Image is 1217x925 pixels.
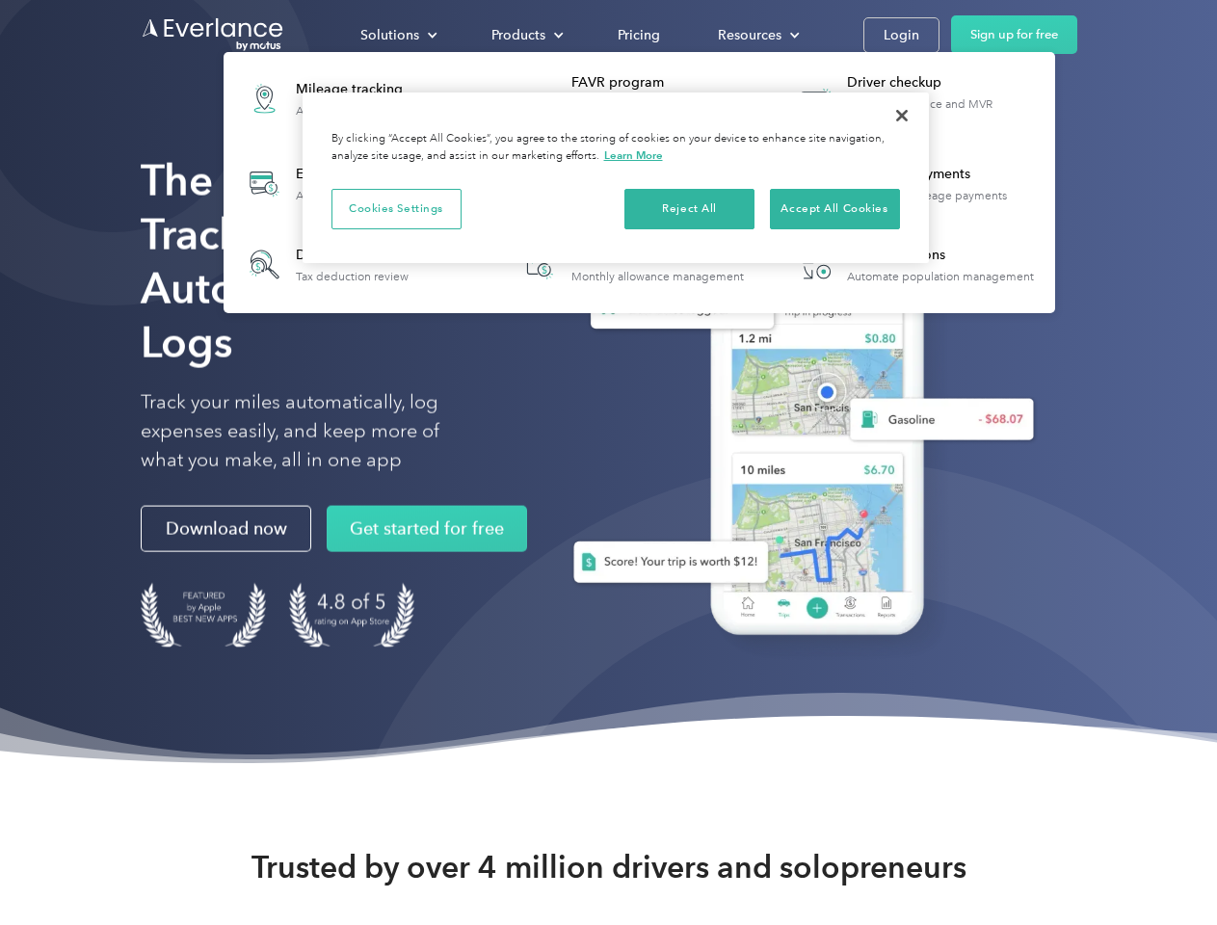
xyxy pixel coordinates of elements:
button: Accept All Cookies [770,189,900,229]
a: Mileage trackingAutomatic mileage logs [233,64,431,134]
button: Reject All [624,189,754,229]
div: Pricing [618,23,660,47]
div: Driver checkup [847,73,1045,92]
div: Automatic mileage logs [296,104,421,118]
div: Automatic transaction logs [296,189,435,202]
div: License, insurance and MVR verification [847,97,1045,124]
strong: Trusted by over 4 million drivers and solopreneurs [251,848,966,886]
a: Expense trackingAutomatic transaction logs [233,148,444,219]
div: Solutions [360,23,419,47]
a: Sign up for free [951,15,1077,54]
div: Resources [699,18,815,52]
div: Products [472,18,579,52]
a: HR IntegrationsAutomate population management [784,233,1044,296]
a: Login [863,17,939,53]
a: Driver checkupLicense, insurance and MVR verification [784,64,1045,134]
a: Pricing [598,18,679,52]
p: Track your miles automatically, log expenses easily, and keep more of what you make, all in one app [141,388,485,475]
div: Expense tracking [296,165,435,184]
div: Deduction finder [296,246,409,265]
a: More information about your privacy, opens in a new tab [604,148,663,162]
button: Close [881,94,923,137]
div: Tax deduction review [296,270,409,283]
nav: Products [224,52,1055,313]
a: Go to homepage [141,16,285,53]
div: Cookie banner [303,92,929,263]
div: Privacy [303,92,929,263]
div: Solutions [341,18,453,52]
button: Cookies Settings [331,189,462,229]
a: Deduction finderTax deduction review [233,233,418,296]
a: Get started for free [327,506,527,552]
div: Products [491,23,545,47]
div: Automate population management [847,270,1034,283]
a: FAVR programFixed & Variable Rate reimbursement design & management [509,64,770,134]
img: 4.9 out of 5 stars on the app store [289,583,414,647]
img: Badge for Featured by Apple Best New Apps [141,583,266,647]
a: Accountable planMonthly allowance management [509,233,754,296]
div: FAVR program [571,73,769,92]
div: Monthly allowance management [571,270,744,283]
div: Mileage tracking [296,80,421,99]
div: Resources [718,23,781,47]
img: Everlance, mileage tracker app, expense tracking app [542,183,1049,664]
div: Login [884,23,919,47]
div: By clicking “Accept All Cookies”, you agree to the storing of cookies on your device to enhance s... [331,131,900,165]
div: HR Integrations [847,246,1034,265]
a: Download now [141,506,311,552]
